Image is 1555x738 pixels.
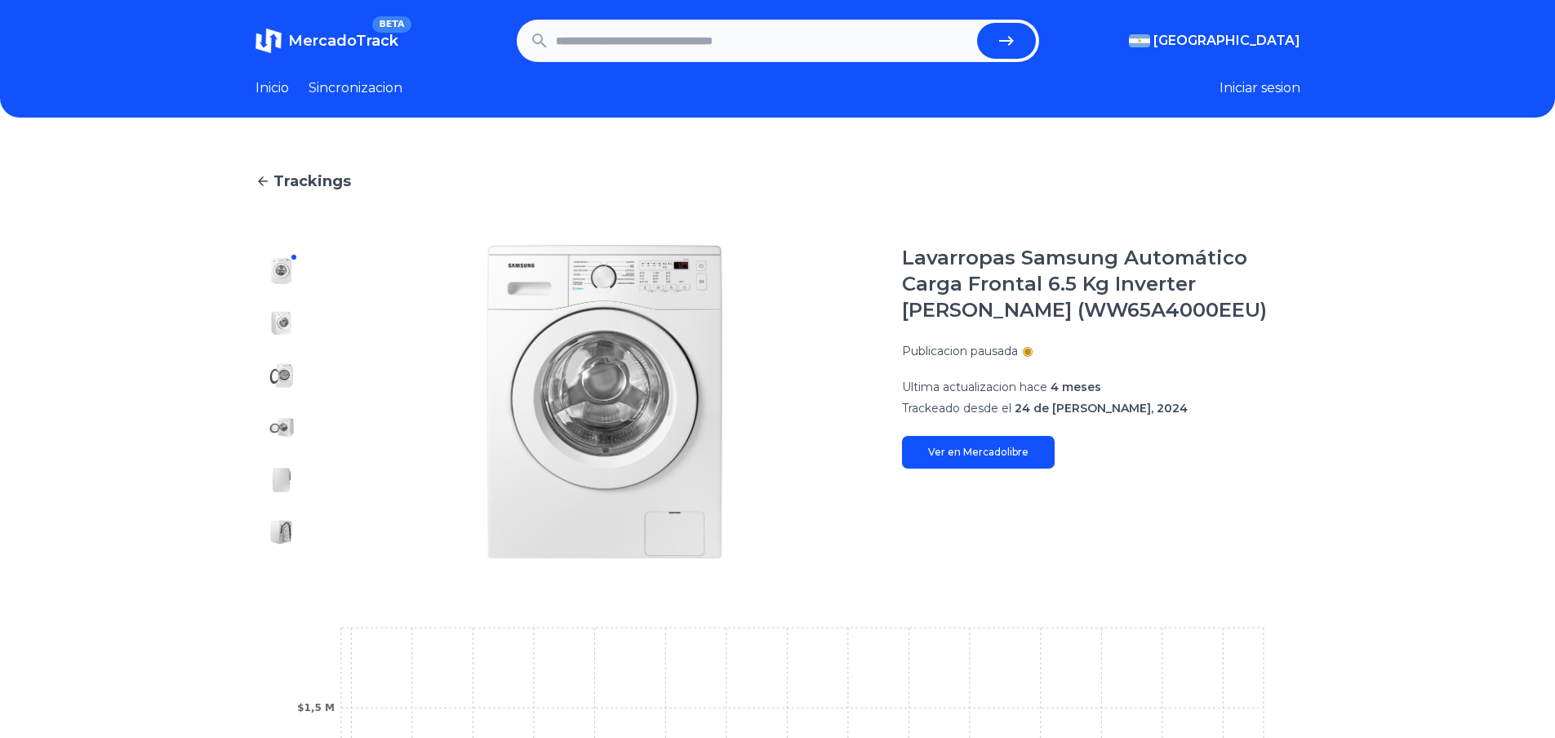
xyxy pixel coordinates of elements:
img: Lavarropas Samsung Automático Carga Frontal 6.5 Kg Inverter Blanco (WW65A4000EEU) [269,362,295,389]
span: 24 de [PERSON_NAME], 2024 [1015,401,1188,416]
span: MercadoTrack [288,32,398,50]
button: [GEOGRAPHIC_DATA] [1129,31,1300,51]
span: BETA [372,16,411,33]
h1: Lavarropas Samsung Automático Carga Frontal 6.5 Kg Inverter [PERSON_NAME] (WW65A4000EEU) [902,245,1300,323]
a: MercadoTrackBETA [255,28,398,54]
img: Lavarropas Samsung Automático Carga Frontal 6.5 Kg Inverter Blanco (WW65A4000EEU) [269,310,295,336]
img: Lavarropas Samsung Automático Carga Frontal 6.5 Kg Inverter Blanco (WW65A4000EEU) [269,415,295,441]
span: Ultima actualizacion hace [902,380,1047,394]
button: Iniciar sesion [1220,78,1300,98]
img: Lavarropas Samsung Automático Carga Frontal 6.5 Kg Inverter Blanco (WW65A4000EEU) [269,467,295,493]
tspan: $1,5 M [297,702,335,714]
img: Lavarropas Samsung Automático Carga Frontal 6.5 Kg Inverter Blanco (WW65A4000EEU) [269,258,295,284]
a: Trackings [255,170,1300,193]
img: Argentina [1129,34,1150,47]
a: Sincronizacion [309,78,402,98]
span: 4 meses [1051,380,1101,394]
a: Inicio [255,78,289,98]
span: [GEOGRAPHIC_DATA] [1153,31,1300,51]
img: MercadoTrack [255,28,282,54]
img: Lavarropas Samsung Automático Carga Frontal 6.5 Kg Inverter Blanco (WW65A4000EEU) [269,519,295,545]
img: Lavarropas Samsung Automático Carga Frontal 6.5 Kg Inverter Blanco (WW65A4000EEU) [340,245,869,558]
a: Ver en Mercadolibre [902,436,1055,469]
p: Publicacion pausada [902,343,1018,359]
span: Trackeado desde el [902,401,1011,416]
span: Trackings [273,170,351,193]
